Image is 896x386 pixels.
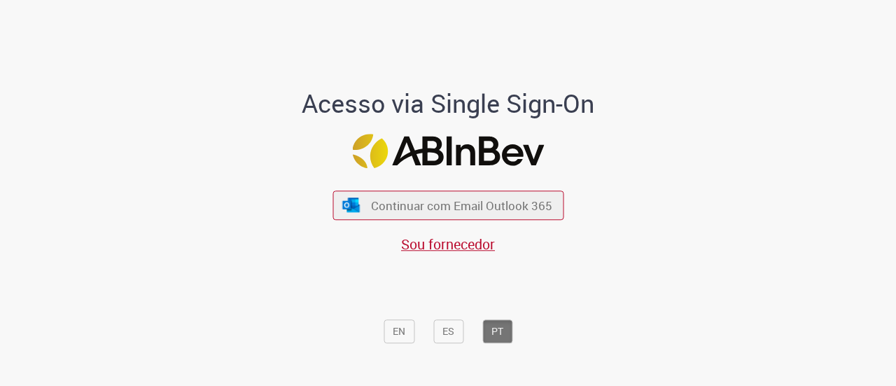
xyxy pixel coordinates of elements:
button: PT [482,319,512,343]
button: EN [384,319,414,343]
button: ES [433,319,463,343]
img: Logo ABInBev [352,134,544,168]
h1: Acesso via Single Sign-On [254,90,643,118]
img: ícone Azure/Microsoft 360 [342,198,361,212]
span: Continuar com Email Outlook 365 [371,198,552,214]
button: ícone Azure/Microsoft 360 Continuar com Email Outlook 365 [332,191,563,220]
a: Sou fornecedor [401,235,495,254]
